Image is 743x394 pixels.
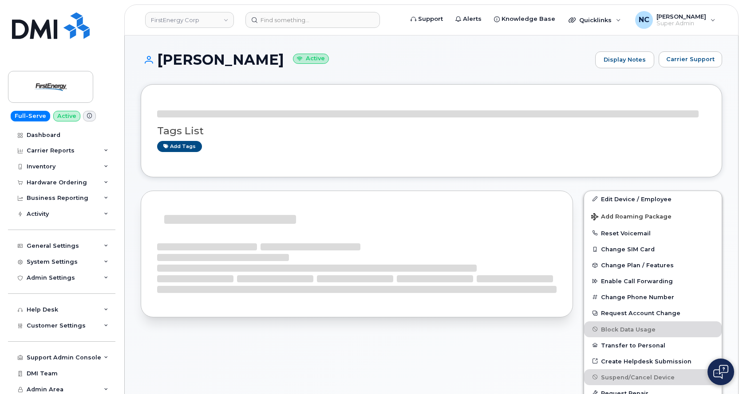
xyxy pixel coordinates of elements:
button: Enable Call Forwarding [584,273,722,289]
button: Change SIM Card [584,241,722,257]
button: Change Phone Number [584,289,722,305]
button: Change Plan / Features [584,257,722,273]
button: Add Roaming Package [584,207,722,225]
h3: Tags List [157,125,706,137]
span: Carrier Support [666,55,715,63]
span: Suspend/Cancel Device [601,374,675,380]
button: Reset Voicemail [584,225,722,241]
button: Carrier Support [659,51,722,67]
button: Request Account Change [584,305,722,321]
button: Transfer to Personal [584,337,722,353]
button: Suspend/Cancel Device [584,369,722,385]
a: Display Notes [595,51,654,68]
a: Create Helpdesk Submission [584,353,722,369]
a: Add tags [157,141,202,152]
span: Enable Call Forwarding [601,278,673,285]
span: Add Roaming Package [591,213,672,222]
a: Edit Device / Employee [584,191,722,207]
h1: [PERSON_NAME] [141,52,591,67]
button: Block Data Usage [584,321,722,337]
small: Active [293,54,329,64]
span: Change Plan / Features [601,262,674,269]
img: Open chat [713,365,728,379]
